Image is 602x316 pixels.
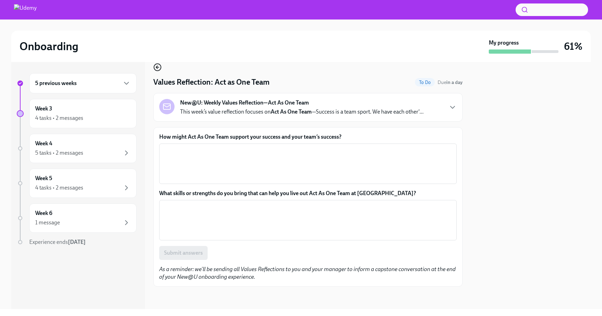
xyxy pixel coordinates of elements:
strong: My progress [489,39,519,47]
div: 4 tasks • 2 messages [35,114,83,122]
label: How might Act As One Team support your success and your team’s success? [159,133,457,141]
h3: 61% [564,40,582,53]
a: Week 45 tasks • 2 messages [17,134,137,163]
div: 1 message [35,219,60,226]
h2: Onboarding [20,39,78,53]
h6: Week 3 [35,105,52,113]
img: Udemy [14,4,37,15]
h6: Week 5 [35,175,52,182]
div: 4 tasks • 2 messages [35,184,83,192]
h4: Values Reflection: Act as One Team [153,77,270,87]
div: 5 previous weeks [29,73,137,93]
span: Due [438,79,463,85]
h6: Week 6 [35,209,52,217]
a: Week 61 message [17,203,137,233]
span: September 30th, 2025 10:00 [438,79,463,86]
strong: in a day [446,79,463,85]
a: Week 34 tasks • 2 messages [17,99,137,128]
h6: 5 previous weeks [35,79,77,87]
em: As a reminder: we'll be sending all Values Reflections to you and your manager to inform a capsto... [159,266,456,280]
p: This week’s value reflection focuses on —Success is a team sport. We have each other'... [180,108,424,116]
span: Experience ends [29,239,86,245]
strong: Act As One Team [271,108,312,115]
label: What skills or strengths do you bring that can help you live out Act As One Team at [GEOGRAPHIC_D... [159,190,457,197]
h6: Week 4 [35,140,52,147]
strong: [DATE] [68,239,86,245]
strong: New@U: Weekly Values Reflection—Act As One Team [180,99,309,107]
div: 5 tasks • 2 messages [35,149,83,157]
a: Week 54 tasks • 2 messages [17,169,137,198]
span: To Do [415,80,435,85]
